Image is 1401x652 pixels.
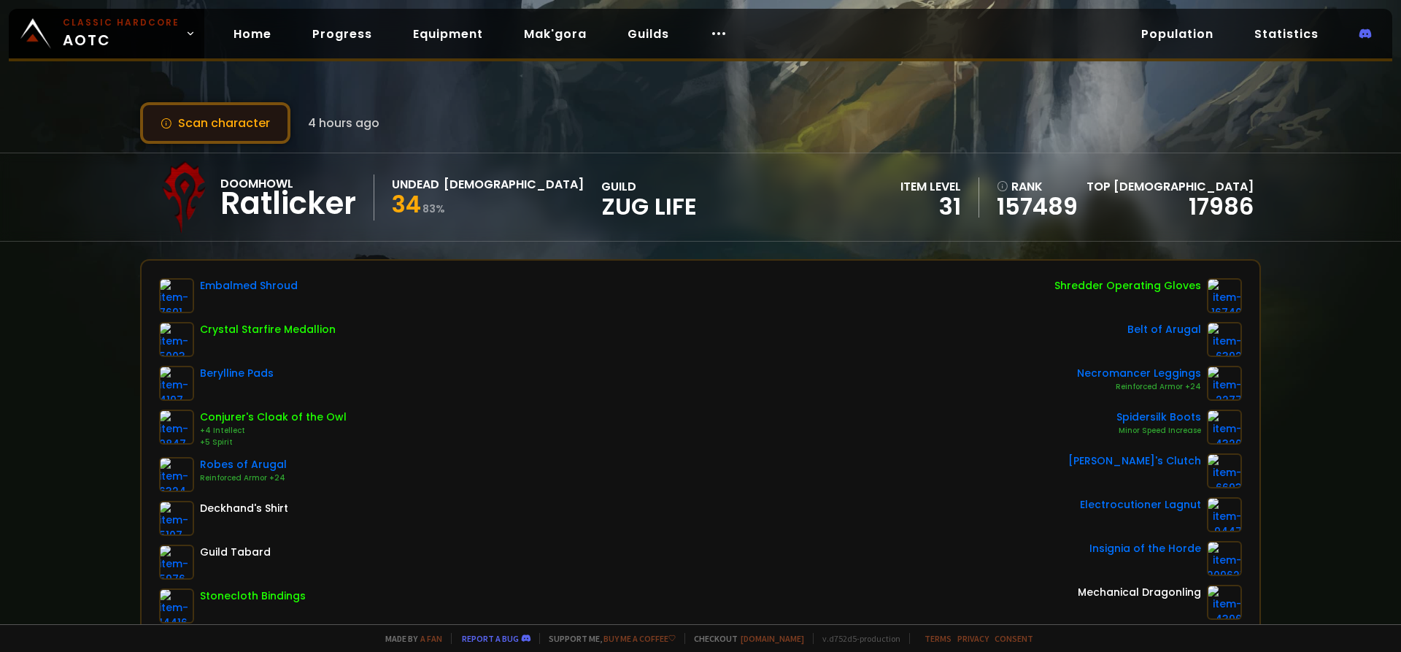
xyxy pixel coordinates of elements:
img: item-4320 [1207,410,1242,445]
a: Terms [925,633,952,644]
img: item-209621 [1207,541,1242,576]
div: Crystal Starfire Medallion [200,322,336,337]
a: Report a bug [462,633,519,644]
img: item-6693 [1207,453,1242,488]
img: item-5107 [159,501,194,536]
div: Mechanical Dragonling [1078,585,1201,600]
div: Doomhowl [220,174,356,193]
img: item-4396 [1207,585,1242,620]
a: Buy me a coffee [603,633,676,644]
div: Spidersilk Boots [1116,410,1201,425]
div: Conjurer's Cloak of the Owl [200,410,347,425]
div: Ratlicker [220,193,356,215]
span: 4 hours ago [308,114,379,132]
img: item-9847 [159,410,194,445]
div: Reinforced Armor +24 [200,472,287,484]
img: item-2277 [1207,366,1242,401]
a: a fan [420,633,442,644]
div: Top [1087,177,1254,196]
img: item-4197 [159,366,194,401]
span: Made by [377,633,442,644]
div: Undead [392,175,439,193]
div: [PERSON_NAME]'s Clutch [1068,453,1201,469]
a: Guilds [616,19,681,49]
img: item-7691 [159,278,194,313]
a: Mak'gora [512,19,598,49]
img: item-5003 [159,322,194,357]
a: Population [1130,19,1225,49]
div: Embalmed Shroud [200,278,298,294]
div: +4 Intellect [200,425,347,437]
div: item level [900,177,961,196]
a: Home [222,19,283,49]
div: Belt of Arugal [1127,322,1201,337]
span: Support me, [539,633,676,644]
span: AOTC [63,16,180,51]
span: Zug Life [601,196,697,218]
a: Statistics [1243,19,1330,49]
div: Reinforced Armor +24 [1077,381,1201,393]
a: Progress [301,19,384,49]
div: Necromancer Leggings [1077,366,1201,381]
img: item-6324 [159,457,194,492]
div: Stonecloth Bindings [200,588,306,604]
div: [DEMOGRAPHIC_DATA] [444,175,584,193]
div: rank [997,177,1078,196]
small: 83 % [422,202,445,216]
div: guild [601,177,697,218]
a: Equipment [401,19,495,49]
img: item-16740 [1207,278,1242,313]
span: Checkout [684,633,804,644]
div: Electrocutioner Lagnut [1080,497,1201,513]
div: Minor Speed Increase [1116,425,1201,437]
a: 17986 [1189,190,1254,223]
div: Shredder Operating Gloves [1054,278,1201,294]
span: 34 [392,188,421,220]
img: item-14416 [159,588,194,624]
span: [DEMOGRAPHIC_DATA] [1114,178,1254,195]
a: [DOMAIN_NAME] [741,633,804,644]
img: item-9447 [1207,497,1242,532]
a: 157489 [997,196,1078,218]
div: Berylline Pads [200,366,274,381]
a: Classic HardcoreAOTC [9,9,204,58]
img: item-5976 [159,545,194,580]
div: Insignia of the Horde [1089,541,1201,556]
button: Scan character [140,102,290,144]
img: item-6392 [1207,322,1242,357]
a: Consent [995,633,1033,644]
div: 31 [900,196,961,218]
div: Deckhand's Shirt [200,501,288,516]
span: v. d752d5 - production [813,633,900,644]
a: Privacy [957,633,989,644]
div: Robes of Arugal [200,457,287,472]
div: Guild Tabard [200,545,271,560]
small: Classic Hardcore [63,16,180,29]
div: +5 Spirit [200,437,347,448]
